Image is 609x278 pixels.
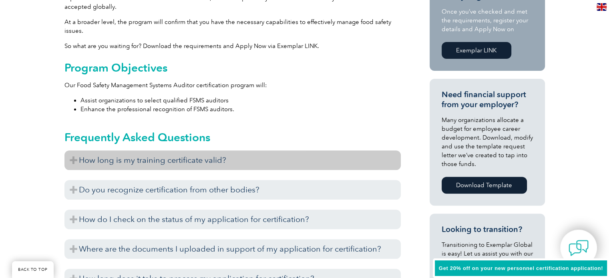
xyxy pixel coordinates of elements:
[64,150,401,170] h3: How long is my training certificate valid?
[80,96,401,105] li: Assist organizations to select qualified FSMS auditors
[442,224,533,234] h3: Looking to transition?
[64,239,401,259] h3: Where are the documents I uploaded in support of my application for certification?
[597,3,607,11] img: en
[442,90,533,110] h3: Need financial support from your employer?
[64,131,401,144] h2: Frequently Asked Questions
[64,61,401,74] h2: Program Objectives
[64,81,401,90] p: Our Food Safety Management Systems Auditor certification program will:
[12,261,54,278] a: BACK TO TOP
[442,42,511,59] a: Exemplar LINK
[64,210,401,229] h3: How do I check on the status of my application for certification?
[442,116,533,168] p: Many organizations allocate a budget for employee career development. Download, modify and use th...
[80,105,401,114] li: Enhance the professional recognition of FSMS auditors.
[64,18,401,35] p: At a broader level, the program will confirm that you have the necessary capabilities to effectiv...
[439,265,603,271] span: Get 20% off on your new personnel certification application!
[442,7,533,34] p: Once you’ve checked and met the requirements, register your details and Apply Now on
[442,177,527,194] a: Download Template
[64,42,401,50] p: So what are you waiting for? Download the requirements and Apply Now via Exemplar LINK.
[64,180,401,200] h3: Do you recognize certification from other bodies?
[569,238,589,258] img: contact-chat.png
